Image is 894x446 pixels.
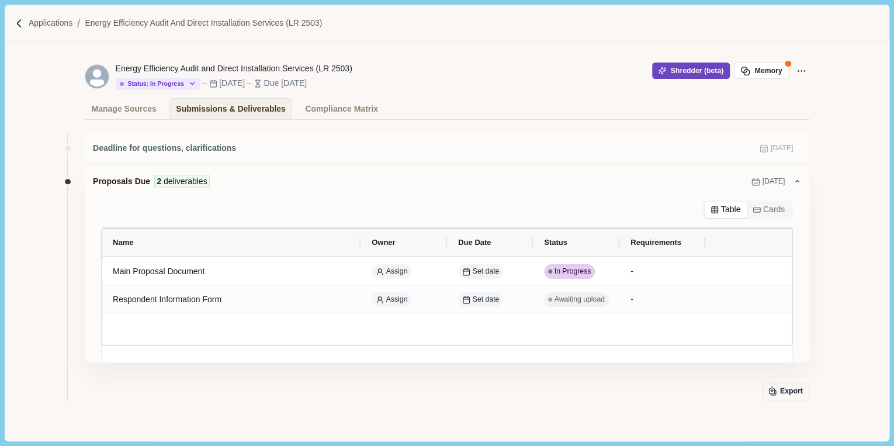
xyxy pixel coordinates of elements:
div: Submissions & Deliverables [176,99,286,119]
span: Name [113,238,133,247]
span: Owner [372,238,395,247]
a: Compliance Matrix [299,98,384,119]
button: Export [763,383,809,400]
span: Assign [386,267,408,277]
div: – [202,77,207,89]
div: [DATE] [219,77,245,89]
span: Set date [473,295,500,305]
span: 2 [157,175,162,188]
div: - [630,258,695,286]
span: Awaiting upload [555,295,605,305]
span: Set date [473,267,500,277]
span: [DATE] [762,177,785,187]
a: Energy Efficiency Audit and Direct Installation Services (LR 2503) [85,17,322,29]
span: Deadline for questions, clarifications [93,142,236,154]
span: [DATE] [770,143,793,154]
div: Manage Sources [92,99,157,119]
span: Due Date [458,238,491,247]
button: Assign [372,264,411,279]
a: Manage Sources [85,98,163,119]
button: Set date [458,292,503,307]
div: Compliance Matrix [305,99,377,119]
button: Cards [747,202,791,218]
span: Assign [386,295,408,305]
button: Memory [734,63,789,79]
img: Forward slash icon [72,18,85,29]
button: Shredder (beta) [652,63,730,79]
button: Table [705,202,747,218]
span: In Progress [555,267,591,277]
div: - [630,286,695,314]
div: Status: In Progress [120,80,184,88]
button: Assign [372,292,411,307]
span: Status [544,238,567,247]
button: Status: In Progress [116,78,200,90]
span: Proposals Due [93,175,150,188]
div: Main Proposal Document [113,260,351,283]
div: – [247,77,252,89]
a: Applications [29,17,73,29]
div: Respondent Information Form [113,288,351,311]
button: Application Actions [793,63,809,79]
span: Requirements [630,238,681,247]
svg: avatar [85,65,109,88]
div: Energy Efficiency Audit and Direct Installation Services (LR 2503) [116,63,352,75]
button: Set date [458,264,503,279]
img: Forward slash icon [14,18,25,29]
div: Due [DATE] [264,77,307,89]
a: Submissions & Deliverables [169,98,293,119]
span: deliverables [164,175,207,188]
